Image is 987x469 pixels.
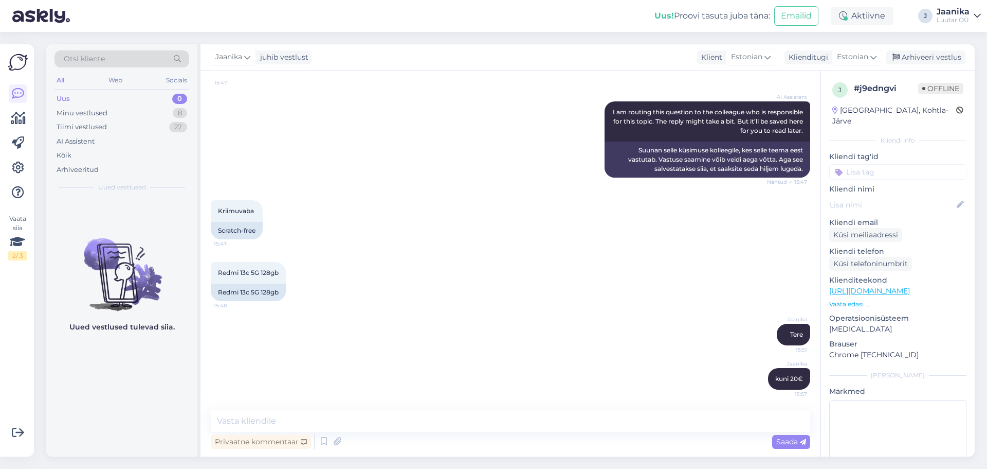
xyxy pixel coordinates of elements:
[8,214,27,260] div: Vaata siia
[829,151,966,162] p: Kliendi tag'id
[829,286,910,296] a: [URL][DOMAIN_NAME]
[829,339,966,350] p: Brauser
[829,324,966,335] p: [MEDICAL_DATA]
[69,322,175,333] p: Uued vestlused tulevad siia.
[256,52,308,63] div: juhib vestlust
[172,94,187,104] div: 0
[790,331,803,338] span: Tere
[173,108,187,118] div: 8
[937,16,970,24] div: Luutar OÜ
[854,82,918,95] div: # j9edngvi
[829,246,966,257] p: Kliendi telefon
[211,284,286,301] div: Redmi 13c 5G 128gb
[211,435,311,449] div: Privaatne kommentaar
[774,6,818,26] button: Emailid
[829,313,966,324] p: Operatsioonisüsteem
[215,51,242,63] span: Jaanika
[769,360,807,368] span: Jaanika
[776,437,806,446] span: Saada
[64,54,105,64] span: Otsi kliente
[214,240,252,248] span: 15:47
[838,86,842,94] span: j
[767,178,807,186] span: Nähtud ✓ 15:47
[57,150,71,161] div: Kõik
[106,74,124,87] div: Web
[169,122,187,132] div: 27
[57,165,99,175] div: Arhiveeritud
[57,136,95,147] div: AI Assistent
[829,275,966,286] p: Klienditeekond
[98,183,146,192] span: Uued vestlused
[829,217,966,228] p: Kliendi email
[654,10,770,22] div: Proovi tasuta juba täna:
[218,207,254,215] span: Kriimuvaba
[829,386,966,397] p: Märkmed
[918,9,933,23] div: J
[164,74,189,87] div: Socials
[214,302,252,309] span: 15:48
[769,93,807,101] span: AI Assistent
[829,371,966,380] div: [PERSON_NAME]
[829,184,966,195] p: Kliendi nimi
[46,220,197,312] img: No chats
[830,199,955,211] input: Lisa nimi
[831,7,893,25] div: Aktiivne
[8,251,27,260] div: 2 / 3
[731,51,762,63] span: Estonian
[832,105,956,127] div: [GEOGRAPHIC_DATA], Kohtla-Järve
[829,228,902,242] div: Küsi meiliaadressi
[829,164,966,180] input: Lisa tag
[937,8,970,16] div: Jaanika
[57,108,107,118] div: Minu vestlused
[775,375,803,383] span: kuni 20€
[918,83,963,94] span: Offline
[829,257,912,271] div: Küsi telefoninumbrit
[886,50,965,64] div: Arhiveeri vestlus
[57,122,107,132] div: Tiimi vestlused
[654,11,674,21] b: Uus!
[613,108,805,134] span: I am routing this question to the colleague who is responsible for this topic. The reply might ta...
[8,53,28,72] img: Askly Logo
[214,79,253,86] span: 15:47
[769,390,807,398] span: 15:57
[829,136,966,145] div: Kliendi info
[937,8,981,24] a: JaanikaLuutar OÜ
[769,316,807,323] span: Jaanika
[769,346,807,354] span: 15:51
[697,52,722,63] div: Klient
[57,94,70,104] div: Uus
[54,74,66,87] div: All
[837,51,868,63] span: Estonian
[218,269,279,276] span: Redmi 13c 5G 128gb
[784,52,828,63] div: Klienditugi
[829,350,966,360] p: Chrome [TECHNICAL_ID]
[211,222,263,239] div: Scratch-free
[605,142,810,178] div: Suunan selle küsimuse kolleegile, kes selle teema eest vastutab. Vastuse saamine võib veidi aega ...
[829,300,966,309] p: Vaata edasi ...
